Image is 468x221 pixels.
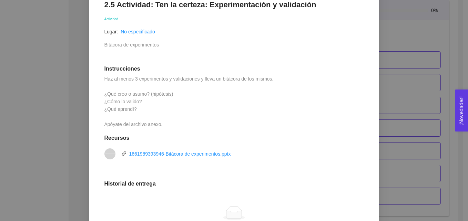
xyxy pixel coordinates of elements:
h1: Recursos [104,135,364,141]
span: link [122,151,126,156]
h1: Instrucciones [104,65,364,72]
a: No especificado [121,29,155,34]
span: Bitácora de experimentos [104,42,159,48]
h1: Historial de entrega [104,180,364,187]
span: vnd.openxmlformats-officedocument.presentationml.presentation [105,153,115,154]
a: 1661989393946-Bitácora de experimentos.pptx [129,151,231,157]
article: Lugar: [104,28,118,35]
button: Open Feedback Widget [455,90,468,131]
span: Haz al menos 3 experimentos y validaciones y lleva un bitácora de los mismos. ¿Qué creo o asumo? ... [104,76,275,127]
span: Actividad [104,17,119,21]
